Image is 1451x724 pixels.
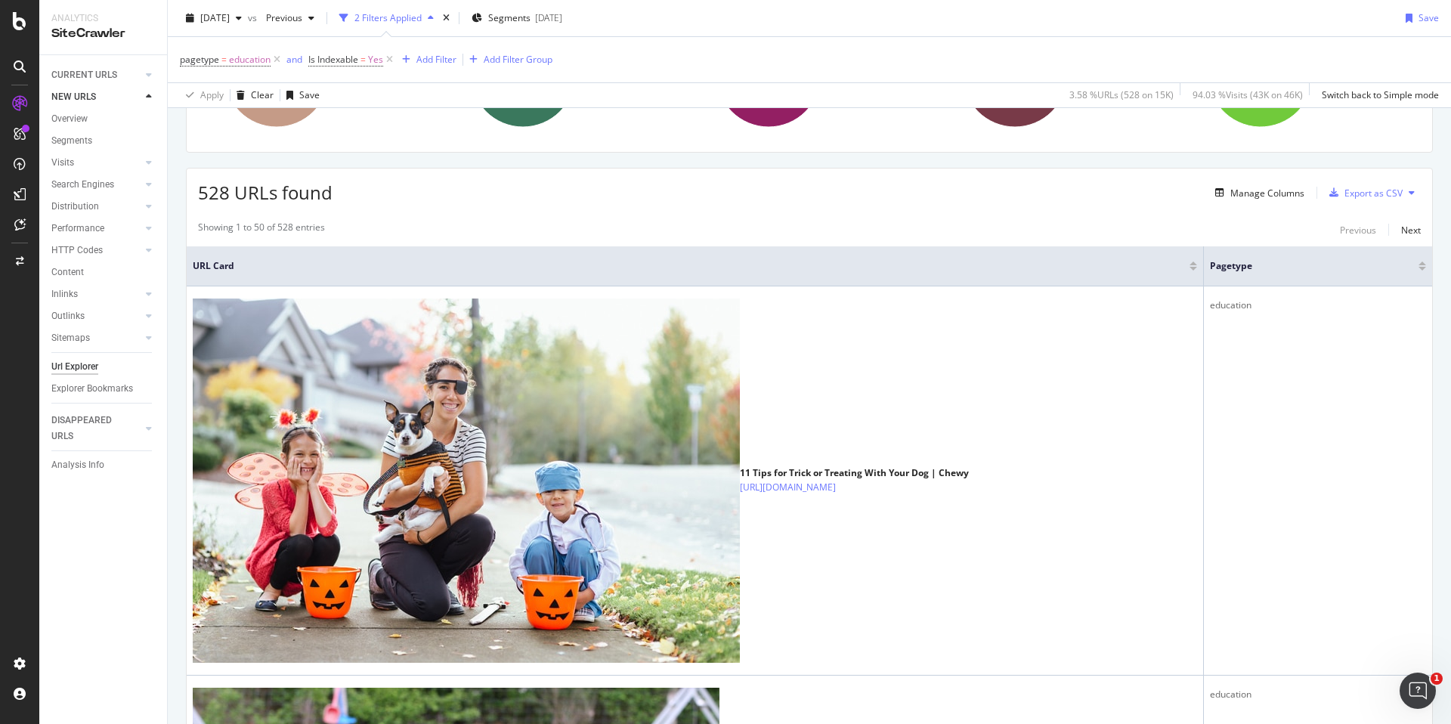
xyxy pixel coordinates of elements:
[51,199,99,215] div: Distribution
[51,330,141,346] a: Sitemaps
[51,133,156,149] a: Segments
[51,221,104,237] div: Performance
[51,265,156,280] a: Content
[198,221,325,239] div: Showing 1 to 50 of 528 entries
[51,243,141,258] a: HTTP Codes
[1401,224,1421,237] div: Next
[1230,187,1304,200] div: Manage Columns
[1400,6,1439,30] button: Save
[51,330,90,346] div: Sitemaps
[51,177,141,193] a: Search Engines
[286,52,302,67] button: and
[1340,221,1376,239] button: Previous
[198,180,333,205] span: 528 URLs found
[51,67,117,83] div: CURRENT URLS
[260,6,320,30] button: Previous
[440,11,453,26] div: times
[180,6,248,30] button: [DATE]
[466,6,568,30] button: Segments[DATE]
[229,49,271,70] span: education
[463,51,552,69] button: Add Filter Group
[260,11,302,24] span: Previous
[51,25,155,42] div: SiteCrawler
[360,53,366,66] span: =
[200,88,224,101] div: Apply
[1182,9,1421,141] div: A chart.
[198,9,437,141] div: A chart.
[535,11,562,24] div: [DATE]
[280,83,320,107] button: Save
[51,243,103,258] div: HTTP Codes
[308,53,358,66] span: Is Indexable
[740,466,969,480] div: 11 Tips for Trick or Treating With Your Dog | Chewy
[51,413,128,444] div: DISAPPEARED URLS
[51,286,78,302] div: Inlinks
[51,111,88,127] div: Overview
[200,11,230,24] span: 2025 Aug. 9th
[251,88,274,101] div: Clear
[333,6,440,30] button: 2 Filters Applied
[180,53,219,66] span: pagetype
[51,265,84,280] div: Content
[51,457,156,473] a: Analysis Info
[1210,688,1426,701] div: education
[936,9,1175,141] div: A chart.
[416,53,456,66] div: Add Filter
[51,457,104,473] div: Analysis Info
[51,111,156,127] a: Overview
[1193,88,1303,101] div: 94.03 % Visits ( 43K on 46K )
[51,359,156,375] a: Url Explorer
[1210,259,1396,273] span: pagetype
[51,67,141,83] a: CURRENT URLS
[51,221,141,237] a: Performance
[286,53,302,66] div: and
[1210,299,1426,312] div: education
[193,299,740,663] img: main image
[1340,224,1376,237] div: Previous
[51,413,141,444] a: DISAPPEARED URLS
[1401,221,1421,239] button: Next
[51,199,141,215] a: Distribution
[221,53,227,66] span: =
[1400,673,1436,709] iframe: Intercom live chat
[1209,184,1304,202] button: Manage Columns
[51,177,114,193] div: Search Engines
[248,11,260,24] span: vs
[396,51,456,69] button: Add Filter
[51,155,74,171] div: Visits
[1419,11,1439,24] div: Save
[1344,187,1403,200] div: Export as CSV
[1069,88,1174,101] div: 3.58 % URLs ( 528 on 15K )
[444,9,683,141] div: A chart.
[488,11,531,24] span: Segments
[1431,673,1443,685] span: 1
[51,381,156,397] a: Explorer Bookmarks
[51,381,133,397] div: Explorer Bookmarks
[51,133,92,149] div: Segments
[230,83,274,107] button: Clear
[193,259,1186,273] span: URL Card
[740,480,836,495] a: [URL][DOMAIN_NAME]
[484,53,552,66] div: Add Filter Group
[368,49,383,70] span: Yes
[51,286,141,302] a: Inlinks
[51,308,141,324] a: Outlinks
[354,11,422,24] div: 2 Filters Applied
[1323,181,1403,205] button: Export as CSV
[51,308,85,324] div: Outlinks
[51,155,141,171] a: Visits
[299,88,320,101] div: Save
[51,359,98,375] div: Url Explorer
[51,89,141,105] a: NEW URLS
[51,89,96,105] div: NEW URLS
[51,12,155,25] div: Analytics
[1322,88,1439,101] div: Switch back to Simple mode
[690,9,929,141] div: A chart.
[1316,83,1439,107] button: Switch back to Simple mode
[180,83,224,107] button: Apply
